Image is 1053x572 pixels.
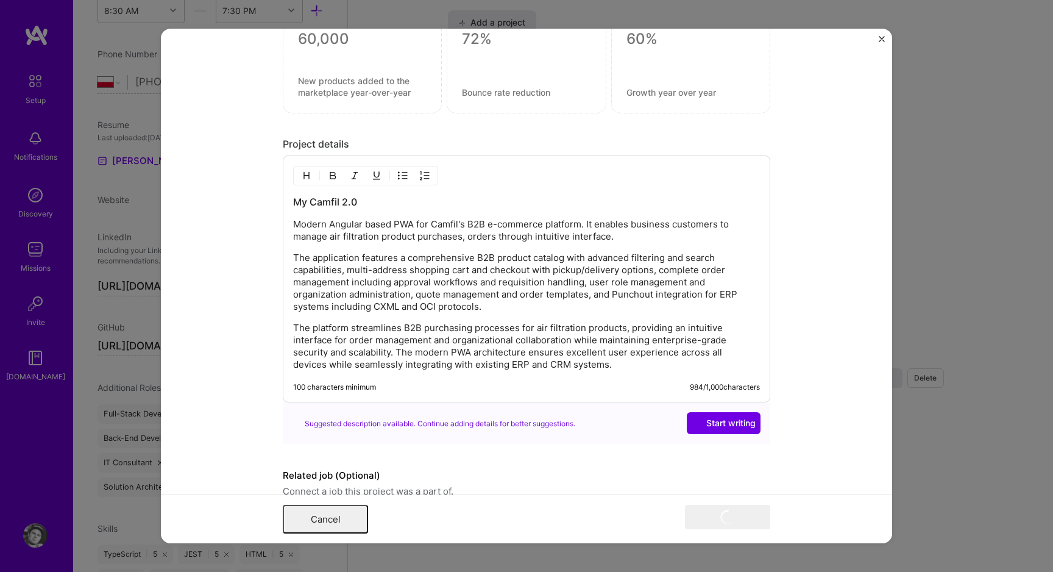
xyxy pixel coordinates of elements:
p: Modern Angular based PWA for Camfil's B2B e-commerce platform. It enables business customers to m... [293,218,760,243]
img: Heading [302,171,311,181]
div: 984 / 1,000 characters [690,382,760,392]
span: Start writing [692,417,756,429]
p: The platform streamlines B2B purchasing processes for air filtration products, providing an intui... [293,322,760,371]
img: OL [420,171,430,181]
i: icon CrystalBallWhite [692,419,700,427]
img: Italic [350,171,360,181]
button: Start writing [687,412,760,434]
h3: My Camfil 2.0 [293,195,760,209]
img: Divider [389,168,390,183]
label: Related job (Optional) [283,468,770,483]
button: Close [879,36,885,49]
div: Project details [283,138,770,151]
p: The application features a comprehensive B2B product catalog with advanced filtering and search c... [293,252,760,313]
img: UL [398,171,408,181]
img: Bold [328,171,338,181]
img: Underline [372,171,381,181]
div: Suggested description available. Continue adding details for better suggestions. [292,417,575,430]
div: 100 characters minimum [293,382,376,392]
img: Divider [319,168,320,183]
span: Connect a job this project was a part of. [283,484,770,499]
i: icon SuggestedTeams [292,420,300,427]
button: Cancel [283,505,368,534]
